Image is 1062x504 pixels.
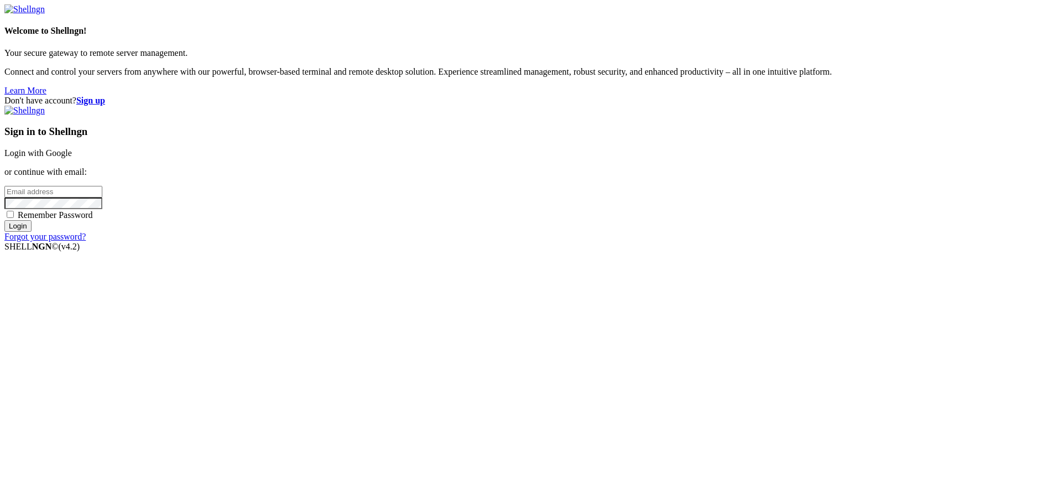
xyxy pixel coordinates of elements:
input: Remember Password [7,211,14,218]
p: Your secure gateway to remote server management. [4,48,1058,58]
input: Login [4,220,32,232]
a: Forgot your password? [4,232,86,241]
span: 4.2.0 [59,242,80,251]
img: Shellngn [4,106,45,116]
img: Shellngn [4,4,45,14]
p: Connect and control your servers from anywhere with our powerful, browser-based terminal and remo... [4,67,1058,77]
input: Email address [4,186,102,198]
a: Learn More [4,86,46,95]
h3: Sign in to Shellngn [4,126,1058,138]
a: Login with Google [4,148,72,158]
p: or continue with email: [4,167,1058,177]
b: NGN [32,242,52,251]
span: Remember Password [18,210,93,220]
span: SHELL © [4,242,80,251]
a: Sign up [76,96,105,105]
h4: Welcome to Shellngn! [4,26,1058,36]
div: Don't have account? [4,96,1058,106]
